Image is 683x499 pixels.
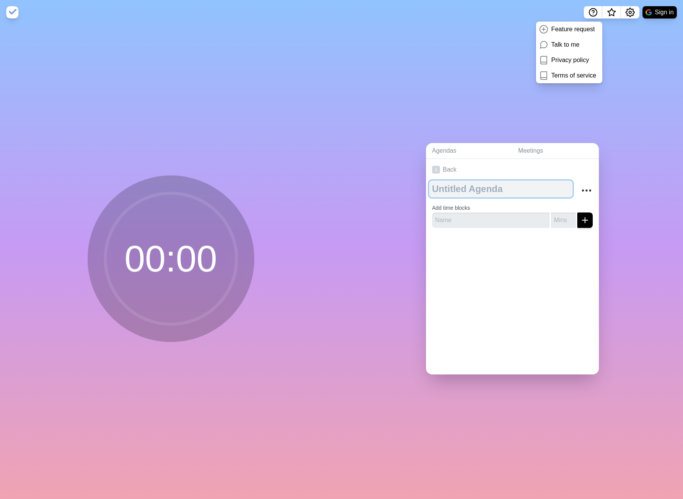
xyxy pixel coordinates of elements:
[536,22,602,37] a: Feature request
[536,52,602,68] a: Privacy policy
[551,212,576,228] input: Mins
[426,159,599,180] a: Back
[551,56,589,65] p: Privacy policy
[426,143,512,159] a: Agendas
[432,205,470,211] label: Add time blocks
[602,6,621,19] button: What’s new
[642,6,677,19] button: Sign in
[621,6,639,19] button: Settings
[579,183,594,198] button: More
[512,143,599,159] a: Meetings
[551,40,580,49] p: Talk to me
[432,212,549,228] input: Name
[536,68,602,83] a: Terms of service
[6,6,19,19] img: timeblocks logo
[551,25,595,34] p: Feature request
[584,6,602,19] button: Help
[646,9,652,15] img: google logo
[551,71,596,80] p: Terms of service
